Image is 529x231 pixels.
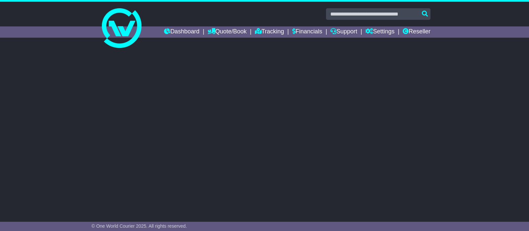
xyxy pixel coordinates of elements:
a: Financials [292,26,322,38]
a: Tracking [255,26,284,38]
a: Support [330,26,357,38]
a: Settings [365,26,394,38]
span: © One World Courier 2025. All rights reserved. [92,223,187,229]
a: Quote/Book [208,26,247,38]
a: Reseller [403,26,430,38]
a: Dashboard [164,26,199,38]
